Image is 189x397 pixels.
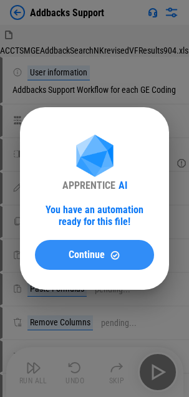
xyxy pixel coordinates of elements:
[110,250,120,261] img: Continue
[35,240,154,270] button: ContinueContinue
[70,135,120,180] img: Apprentice AI
[119,179,127,191] div: AI
[62,179,115,191] div: APPRENTICE
[69,250,105,260] span: Continue
[35,204,154,227] div: You have an automation ready for this file!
